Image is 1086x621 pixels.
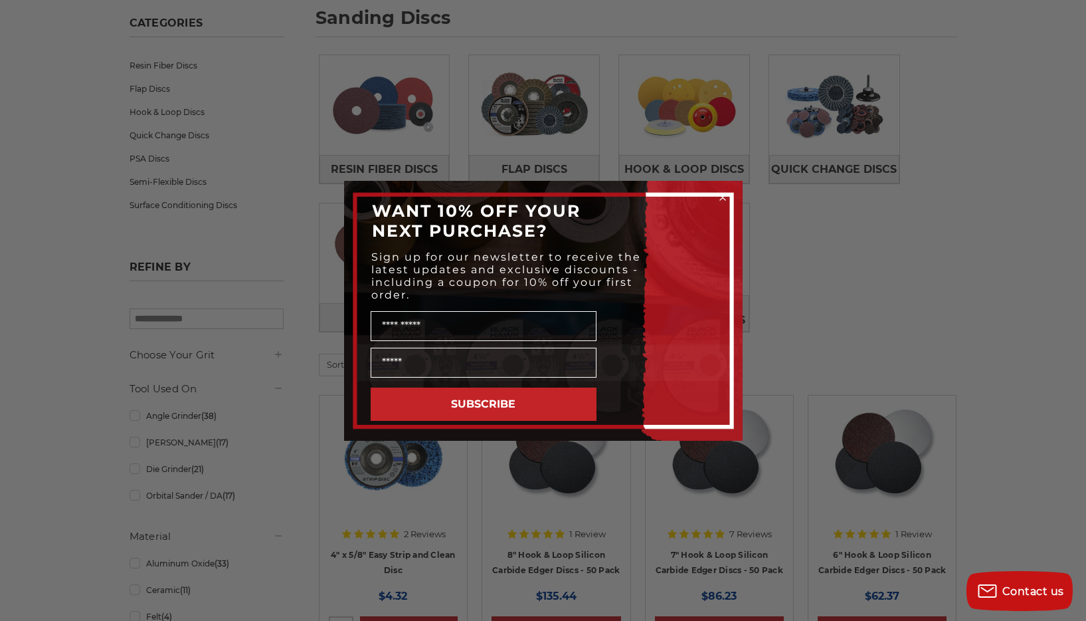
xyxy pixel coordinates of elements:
span: Sign up for our newsletter to receive the latest updates and exclusive discounts - including a co... [371,251,641,301]
button: Close dialog [716,191,729,204]
span: Contact us [1002,585,1064,598]
button: SUBSCRIBE [371,388,596,421]
span: WANT 10% OFF YOUR NEXT PURCHASE? [372,201,581,241]
input: Email [371,348,596,378]
button: Contact us [966,571,1073,611]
